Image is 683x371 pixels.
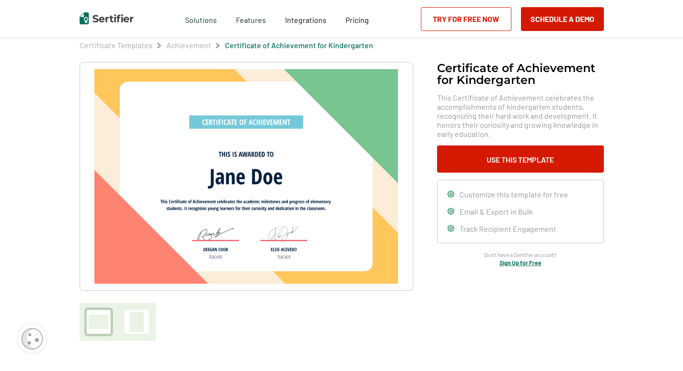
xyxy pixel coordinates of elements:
span: Customize this template for free [459,190,568,199]
span: Solutions [185,13,217,25]
a: Certificate of Achievement for Kindergarten [225,41,373,50]
a: Integrations [285,13,326,25]
span: Pricing [346,15,369,24]
a: Try for Free Now [421,7,511,31]
div: Breadcrumb [80,41,373,50]
img: Cookie Popup Icon [21,328,43,350]
button: Schedule a Demo [521,7,604,31]
a: Sign Up for Free [500,259,541,266]
span: Features [236,13,266,25]
button: Use This Template [437,145,604,173]
a: Achievement [166,41,211,50]
span: Don’t have a Sertifier account? [484,250,557,259]
img: Certificate of Achievement for Kindergarten [94,69,398,284]
span: Track Recipient Engagement [459,224,556,233]
a: Pricing [346,13,369,25]
span: Integrations [285,15,326,24]
h1: Certificate of Achievement for Kindergarten [437,62,604,86]
iframe: Chat Widget [635,325,683,371]
img: Sertifier | Digital Credentialing Platform [80,12,133,24]
span: This Certificate of Achievement celebrates the accomplishments of kindergarten students, recogniz... [437,93,604,138]
a: Certificate Templates [80,41,153,50]
span: Email & Export in Bulk [459,207,533,216]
